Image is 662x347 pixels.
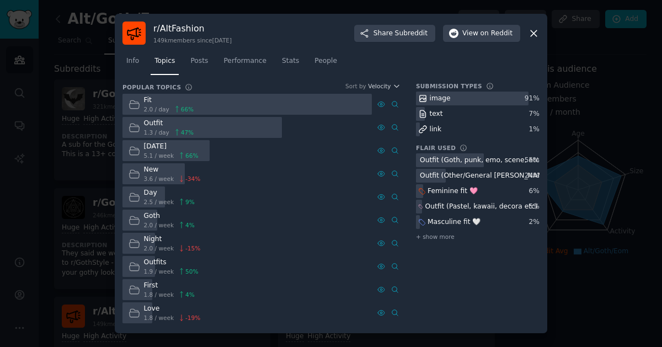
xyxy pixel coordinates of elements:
[428,186,478,196] div: Feminine fit 🩷
[186,52,212,75] a: Posts
[144,244,174,252] span: 2.0 / week
[144,304,201,314] div: Love
[282,56,299,66] span: Stats
[345,82,366,90] div: Sort by
[185,291,195,298] span: 4 %
[185,268,198,275] span: 50 %
[190,56,208,66] span: Posts
[144,105,169,113] span: 2.0 / day
[181,105,194,113] span: 66 %
[529,109,540,119] div: 7 %
[416,82,482,90] h3: Submission Types
[395,29,428,39] span: Subreddit
[185,175,200,183] span: -34 %
[368,82,401,90] button: Velocity
[185,198,195,206] span: 9 %
[153,23,232,34] h3: r/ AltFashion
[430,94,451,104] div: image
[529,217,540,227] div: 2 %
[425,202,538,212] div: Outfit (Pastel, kawaii, decora etc)
[122,52,143,75] a: Info
[529,202,540,212] div: 5 %
[144,314,174,322] span: 1.8 / week
[144,258,199,268] div: Outfits
[144,188,195,198] div: Day
[144,152,174,159] span: 5.1 / week
[144,175,174,183] span: 3.6 / week
[368,82,391,90] span: Velocity
[462,29,512,39] span: View
[154,56,175,66] span: Topics
[144,234,201,244] div: Night
[525,156,540,166] div: 55 %
[144,268,174,275] span: 1.9 / week
[420,156,544,166] div: Outfit (Goth, punk, emo, scene, etc.)
[144,165,201,175] div: New
[122,83,181,91] h3: Popular Topics
[144,291,174,298] span: 1.8 / week
[144,198,174,206] span: 2.5 / week
[314,56,337,66] span: People
[428,217,481,227] div: Masculine fit 🤍
[144,129,169,136] span: 1.3 / day
[144,221,174,229] span: 2.0 / week
[151,52,179,75] a: Topics
[185,244,200,252] span: -15 %
[481,29,512,39] span: on Reddit
[144,119,194,129] div: Outfit
[153,36,232,44] div: 149k members since [DATE]
[185,221,195,229] span: 4 %
[185,314,200,322] span: -19 %
[525,94,540,104] div: 91 %
[126,56,139,66] span: Info
[181,129,194,136] span: 47 %
[144,211,195,221] div: Goth
[144,142,199,152] div: [DATE]
[416,233,455,241] span: + show more
[185,152,198,159] span: 66 %
[416,144,456,152] h3: Flair Used
[443,25,520,42] button: Viewon Reddit
[373,29,428,39] span: Share
[122,22,146,45] img: AltFashion
[354,25,435,42] button: ShareSubreddit
[529,186,540,196] div: 6 %
[430,125,442,135] div: link
[430,109,443,119] div: text
[220,52,270,75] a: Performance
[278,52,303,75] a: Stats
[529,125,540,135] div: 1 %
[311,52,341,75] a: People
[144,95,194,105] div: Fit
[420,171,553,181] div: Outfit (Other/General [PERSON_NAME])
[223,56,266,66] span: Performance
[525,171,540,181] div: 24 %
[144,281,195,291] div: First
